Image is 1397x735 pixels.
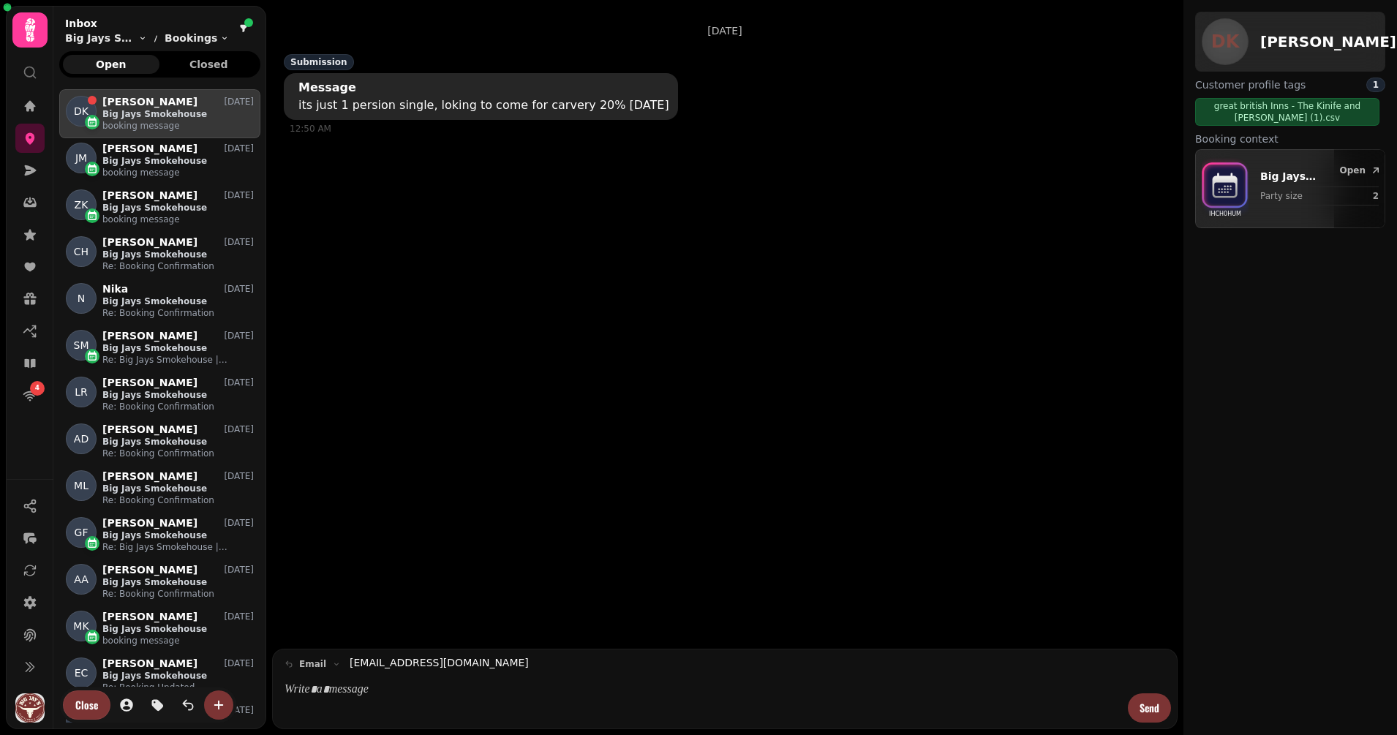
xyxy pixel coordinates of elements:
[224,189,254,201] p: [DATE]
[1202,156,1249,219] img: bookings-icon
[161,55,257,74] button: Closed
[102,283,128,295] p: Nika
[102,389,254,401] p: Big Jays Smokehouse
[102,517,197,529] p: [PERSON_NAME]
[102,448,254,459] p: Re: Booking Confirmation
[75,197,89,212] span: ZK
[35,383,39,393] span: 4
[74,431,89,446] span: AD
[102,214,254,225] p: booking message
[63,55,159,74] button: Open
[102,260,254,272] p: Re: Booking Confirmation
[102,189,197,202] p: [PERSON_NAME]
[75,59,148,69] span: Open
[1195,98,1379,126] div: great british Inns - The Kinife and [PERSON_NAME] (1).csv
[75,151,87,165] span: JM
[224,283,254,295] p: [DATE]
[173,59,246,69] span: Closed
[224,423,254,435] p: [DATE]
[102,96,197,108] p: [PERSON_NAME]
[224,657,254,669] p: [DATE]
[63,690,110,720] button: Close
[102,436,254,448] p: Big Jays Smokehouse
[102,249,254,260] p: Big Jays Smokehouse
[224,236,254,248] p: [DATE]
[1260,190,1343,202] p: Party size
[284,54,354,70] div: Submission
[1209,207,1241,222] p: IHCH0HUM
[1195,78,1306,92] span: Customer profile tags
[102,682,254,693] p: Re: Booking Updated
[65,31,229,45] nav: breadcrumb
[59,89,260,723] div: grid
[102,236,197,249] p: [PERSON_NAME]
[173,690,203,720] button: is-read
[224,470,254,482] p: [DATE]
[73,619,89,633] span: MK
[350,655,529,671] a: [EMAIL_ADDRESS][DOMAIN_NAME]
[298,97,669,114] div: its just 1 persion single, loking to come for carvery 20% [DATE]
[75,666,89,680] span: EC
[102,564,197,576] p: [PERSON_NAME]
[78,291,85,306] span: N
[102,611,197,623] p: [PERSON_NAME]
[102,623,254,635] p: Big Jays Smokehouse
[1140,703,1159,713] span: Send
[1366,78,1385,92] div: 1
[102,529,254,541] p: Big Jays Smokehouse
[74,244,89,259] span: CH
[102,155,254,167] p: Big Jays Smokehouse
[290,123,1131,135] div: 12:50 AM
[102,377,197,389] p: [PERSON_NAME]
[235,20,252,37] button: filter
[15,693,45,723] img: User avatar
[1211,33,1240,50] span: DK
[1340,166,1366,175] span: Open
[102,330,197,342] p: [PERSON_NAME]
[75,700,98,710] span: Close
[74,104,89,118] span: DK
[224,517,254,529] p: [DATE]
[102,167,254,178] p: booking message
[1373,190,1379,202] p: 2
[102,576,254,588] p: Big Jays Smokehouse
[143,690,172,720] button: tag-thread
[74,572,89,587] span: AA
[102,470,197,483] p: [PERSON_NAME]
[102,635,254,647] p: booking message
[15,381,45,410] a: 4
[75,525,89,540] span: GF
[102,494,254,506] p: Re: Booking Confirmation
[102,423,197,436] p: [PERSON_NAME]
[102,307,254,319] p: Re: Booking Confirmation
[165,31,229,45] button: Bookings
[224,564,254,576] p: [DATE]
[224,330,254,342] p: [DATE]
[102,657,197,670] p: [PERSON_NAME]
[224,96,254,108] p: [DATE]
[204,690,233,720] button: create-convo
[1260,169,1343,184] p: Big Jays Smokehouse
[102,120,254,132] p: booking message
[102,342,254,354] p: Big Jays Smokehouse
[65,31,135,45] span: Big Jays Smokehouse
[102,143,197,155] p: [PERSON_NAME]
[1195,132,1385,146] label: Booking context
[298,79,356,97] div: Message
[102,202,254,214] p: Big Jays Smokehouse
[1260,31,1396,52] h2: [PERSON_NAME]
[224,143,254,154] p: [DATE]
[1334,162,1387,179] button: Open
[279,655,347,673] button: email
[1128,693,1171,723] button: Send
[102,401,254,412] p: Re: Booking Confirmation
[74,478,89,493] span: ML
[1202,156,1379,222] div: bookings-iconIHCH0HUMBig Jays SmokehouseParty size2Open
[102,295,254,307] p: Big Jays Smokehouse
[102,670,254,682] p: Big Jays Smokehouse
[102,483,254,494] p: Big Jays Smokehouse
[102,588,254,600] p: Re: Booking Confirmation
[224,704,254,716] p: [DATE]
[102,541,254,553] p: Re: Big Jays Smokehouse | Booking confirmation
[102,108,254,120] p: Big Jays Smokehouse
